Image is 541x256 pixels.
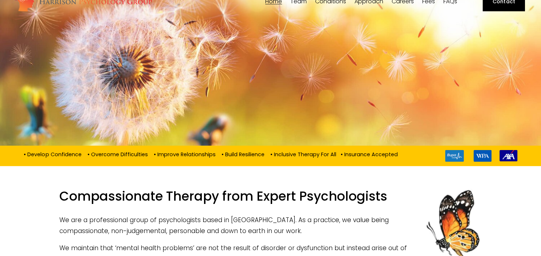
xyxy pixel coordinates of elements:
[24,150,397,158] p: • Develop Confidence • Overcome Difficulties • Improve Relationships • Build Resilience • Inclusi...
[59,214,482,237] p: We are a professional group of psychologists based in [GEOGRAPHIC_DATA]. As a practice, we value ...
[59,189,482,209] h1: Compassionate Therapy from Expert Psychologists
